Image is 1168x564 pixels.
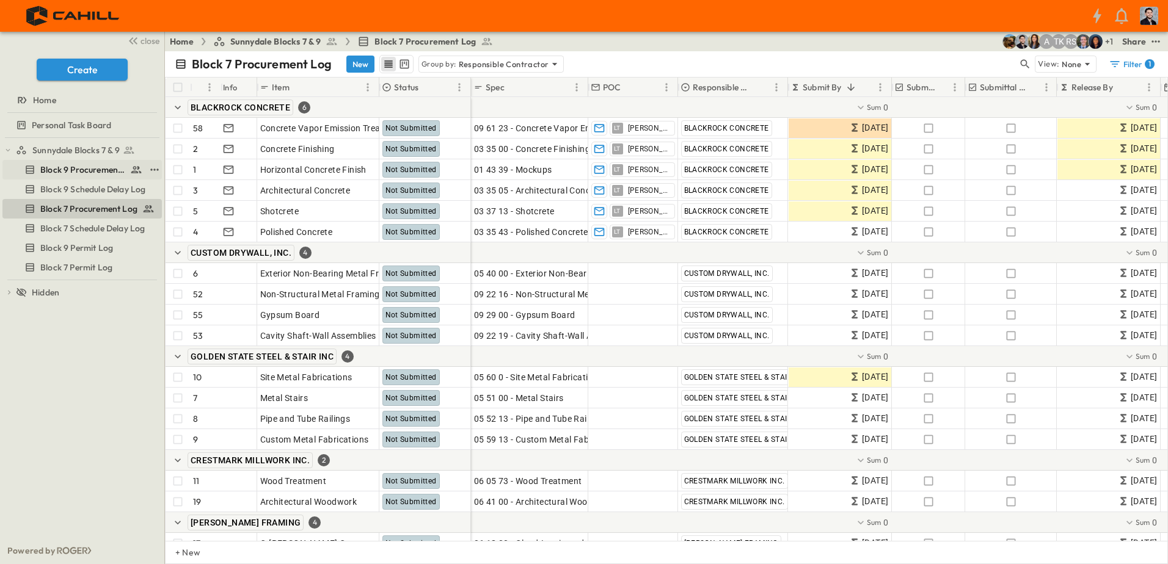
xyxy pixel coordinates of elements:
[191,455,310,465] span: CRESTMARK MILLWORK INC.
[684,228,769,236] span: BLACKROCK CONCRETE
[1136,517,1150,527] p: Sum
[862,370,888,384] span: [DATE]
[862,391,888,405] span: [DATE]
[862,494,888,508] span: [DATE]
[2,258,162,277] div: Block 7 Permit Logtest
[32,144,120,156] span: Sunnydale Blocks 7 & 9
[980,81,1027,93] p: Submittal Approved?
[195,81,208,94] button: Sort
[260,537,392,549] span: G-[PERSON_NAME] Construction
[2,117,159,134] a: Personal Task Board
[867,455,881,465] p: Sum
[385,186,437,195] span: Not Submitted
[260,205,299,217] span: Shotcrete
[318,454,330,466] div: 2
[474,496,613,508] span: 06 41 00 - Architectural Woodwork
[385,394,437,402] span: Not Submitted
[862,225,888,239] span: [DATE]
[2,115,162,135] div: Personal Task Boardtest
[260,288,380,300] span: Non-Structural Metal Framing
[1064,34,1078,49] div: Raymond Shahabi (rshahabi@guzmangc.com)
[684,207,769,215] span: BLACKROCK CONCRETE
[213,35,338,48] a: Sunnydale Blocks 7 & 9
[385,414,437,423] span: Not Submitted
[628,123,670,133] span: [PERSON_NAME]
[385,207,437,215] span: Not Submitted
[385,124,437,132] span: Not Submitted
[223,70,238,104] div: Info
[628,144,670,154] span: [PERSON_NAME]
[1136,102,1150,112] p: Sum
[474,475,582,487] span: 06 05 73 - Wood Treatment
[883,454,888,466] span: 0
[193,392,197,404] p: 7
[1136,455,1150,465] p: Sum
[191,352,334,361] span: GOLDEN STATE STEEL & STAIR INC
[684,373,807,381] span: GOLDEN STATE STEEL & STAIR INC
[260,267,404,280] span: Exterior Non-Bearing Metal Framing
[459,58,549,70] p: Responsible Contractor
[1038,57,1059,71] p: View:
[147,162,162,177] button: test
[1088,34,1103,49] img: Olivia Khan (okhan@cahill-sf.com)
[684,414,807,423] span: GOLDEN STATE STEEL & STAIR INC
[474,371,603,383] span: 05 60 0 - Site Metal Fabrications
[1152,350,1157,363] span: 0
[474,164,552,176] span: 01 43 39 - Mockups
[15,3,133,29] img: 4f72bfc4efa7236828875bac24094a5ddb05241e32d018417354e964050affa1.png
[260,184,351,197] span: Architectural Concrete
[1015,34,1029,49] img: Anthony Vazquez (avazquez@cahill-sf.com)
[1136,351,1150,361] p: Sum
[947,80,962,95] button: Menu
[379,55,414,73] div: table view
[193,164,196,176] p: 1
[193,226,198,238] p: 4
[1109,58,1155,70] div: Filter
[862,121,888,135] span: [DATE]
[1140,7,1158,25] img: Profile Picture
[230,35,321,48] span: Sunnydale Blocks 7 & 9
[569,80,584,95] button: Menu
[614,169,621,170] span: LT
[260,496,357,508] span: Architectural Woodwork
[2,200,159,217] a: Block 7 Procurement Log
[292,81,305,94] button: Sort
[2,238,162,258] div: Block 9 Permit Logtest
[1131,411,1157,425] span: [DATE]
[684,124,769,132] span: BLACKROCK CONCRETE
[862,142,888,156] span: [DATE]
[2,181,159,198] a: Block 9 Schedule Delay Log
[123,32,162,49] button: close
[474,122,660,134] span: 09 61 23 - Concrete Vapor Emission Treatment
[883,101,888,114] span: 0
[221,78,257,97] div: Info
[260,226,333,238] span: Polished Concrete
[394,81,418,93] p: Status
[862,204,888,218] span: [DATE]
[381,57,396,71] button: row view
[507,81,520,94] button: Sort
[684,539,778,548] span: [PERSON_NAME] FRAMING
[1148,34,1163,49] button: test
[193,267,198,280] p: 6
[193,496,201,508] p: 19
[684,311,770,319] span: CUSTOM DRYWALL, INC.
[862,432,888,446] span: [DATE]
[474,226,627,238] span: 03 35 43 - Polished Concrete Finishing
[33,94,56,106] span: Home
[659,80,674,95] button: Menu
[299,247,312,259] div: 4
[192,56,332,73] p: Block 7 Procurement Log
[862,536,888,550] span: [DATE]
[2,199,162,219] div: Block 7 Procurement Logtest
[873,80,888,95] button: Menu
[191,103,290,112] span: BLACKROCK CONCRETE
[385,539,437,548] span: Not Submitted
[693,81,753,93] p: Responsible Contractor
[883,516,888,529] span: 0
[867,517,881,527] p: Sum
[803,81,842,93] p: Submit By
[486,81,505,93] p: Spec
[40,183,145,195] span: Block 9 Schedule Delay Log
[883,350,888,363] span: 0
